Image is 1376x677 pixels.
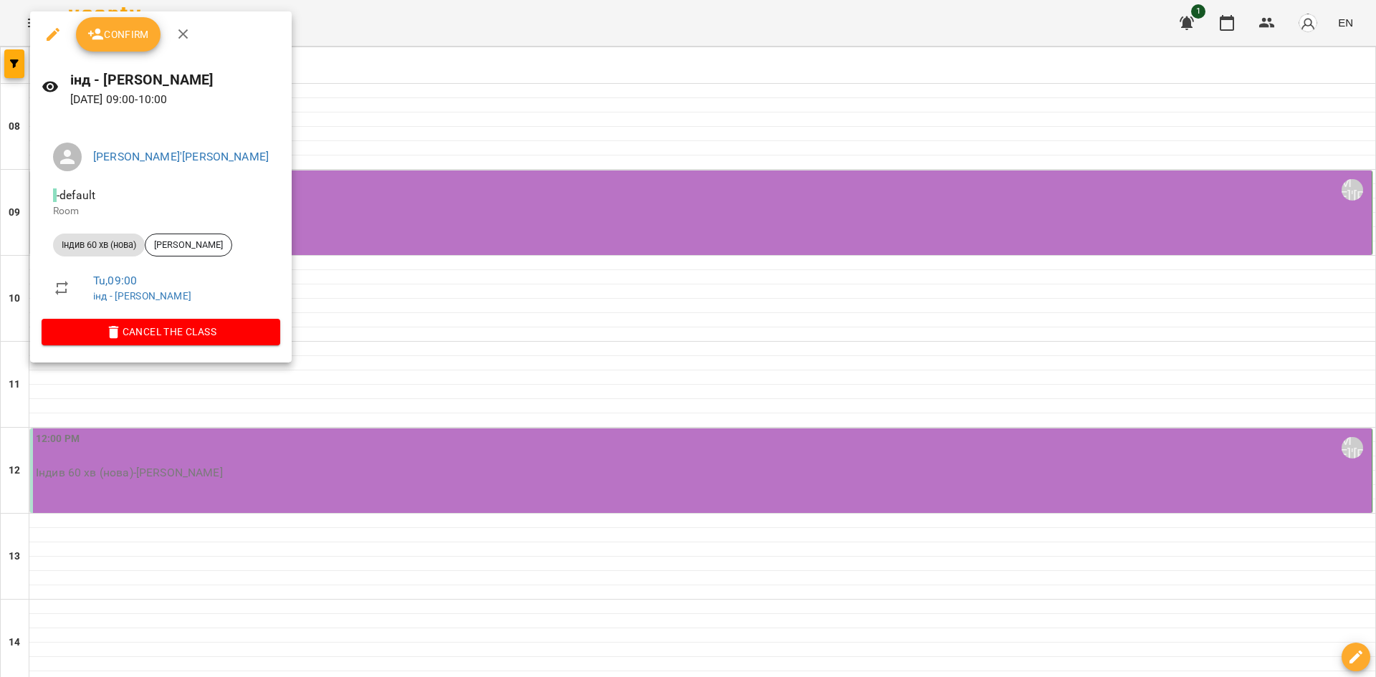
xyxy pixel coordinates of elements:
[145,234,232,256] div: [PERSON_NAME]
[42,319,280,345] button: Cancel the class
[76,17,161,52] button: Confirm
[53,323,269,340] span: Cancel the class
[70,69,280,91] h6: інд - [PERSON_NAME]
[70,91,280,108] p: [DATE] 09:00 - 10:00
[87,26,149,43] span: Confirm
[93,150,269,163] a: [PERSON_NAME]'[PERSON_NAME]
[145,239,231,251] span: [PERSON_NAME]
[53,188,98,202] span: - default
[53,239,145,251] span: Індив 60 хв (нова)
[93,290,191,302] a: інд - [PERSON_NAME]
[93,274,137,287] a: Tu , 09:00
[53,204,269,219] p: Room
